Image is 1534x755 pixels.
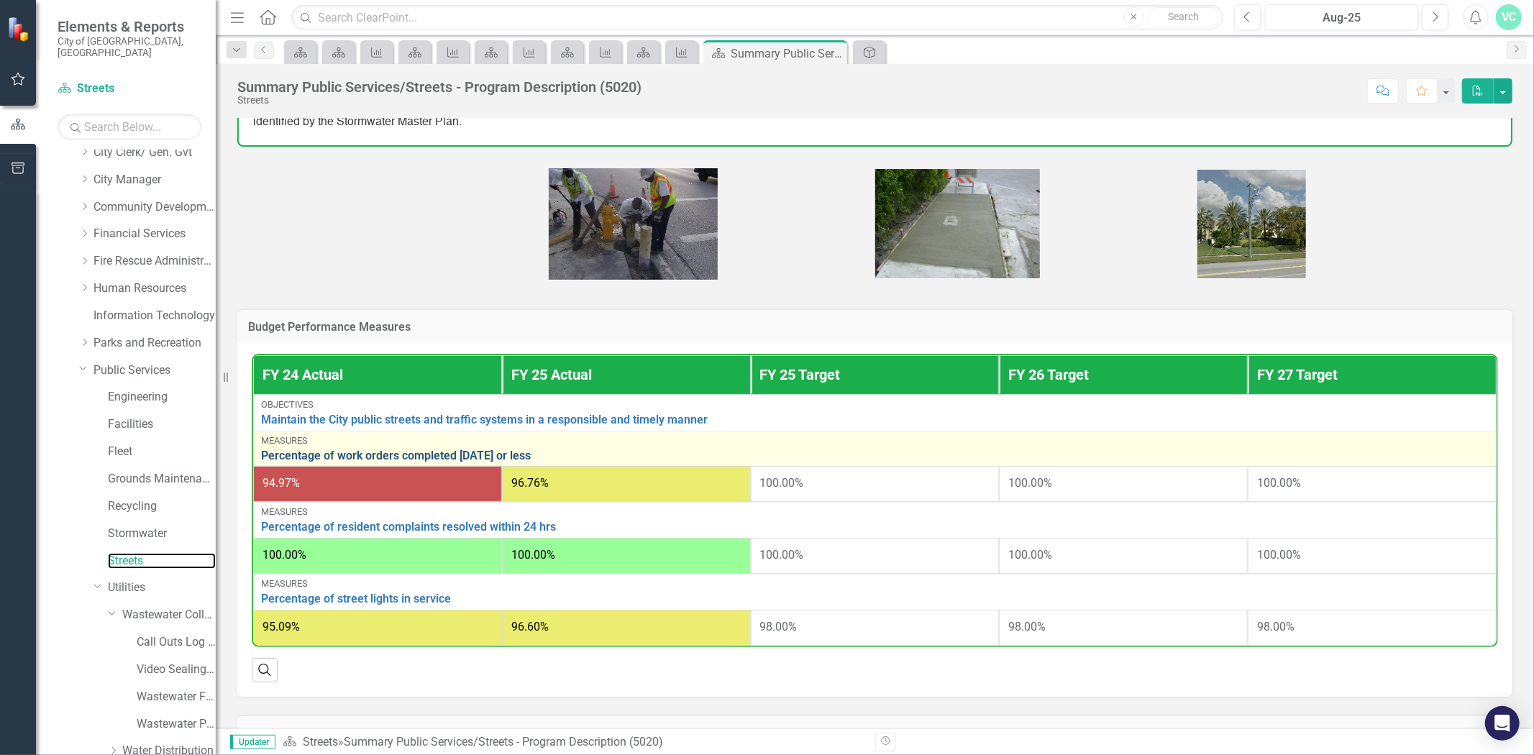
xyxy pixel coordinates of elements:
span: 98.00% [1008,620,1046,633]
div: Summary Public Services/Streets - Program Description (5020) [731,45,844,63]
span: 100.00% [1008,476,1052,490]
h3: Links [248,727,1502,740]
a: Wastewater Collection [122,607,216,623]
img: street_light [1197,170,1306,278]
span: 100.00% [1257,476,1301,490]
span: 100.00% [1257,548,1301,562]
a: Facilities [108,416,216,433]
div: Measures [261,436,1489,446]
div: Aug-25 [1270,9,1413,27]
span: 94.97% [262,476,300,490]
span: Updater [230,735,275,749]
div: Summary Public Services/Streets - Program Description (5020) [237,79,642,95]
input: Search Below... [58,114,201,139]
span: 100.00% [1008,548,1052,562]
button: Search [1148,7,1220,27]
a: Public Services [93,362,216,379]
td: Double-Click to Edit Right Click for Context Menu [253,574,1497,610]
small: City of [GEOGRAPHIC_DATA], [GEOGRAPHIC_DATA] [58,35,201,59]
button: VC [1496,4,1522,30]
a: Wastewater Pump Stations and WTP ([PERSON_NAME]) [137,716,216,733]
div: Open Intercom Messenger [1485,706,1520,741]
a: Fleet [108,444,216,460]
a: Streets [108,553,216,569]
img: ClearPoint Strategy [7,17,32,42]
a: Information Technology [93,308,216,324]
img: McNab Rd [875,169,1040,278]
h3: Budget Performance Measures [248,321,1502,334]
td: Double-Click to Edit Right Click for Context Menu [253,502,1497,538]
a: Engineering [108,389,216,406]
a: Maintain the City public streets and traffic systems in a responsible and timely manner [261,413,1489,426]
span: Elements & Reports [58,18,201,35]
span: 100.00% [511,548,555,562]
div: Objectives [261,400,1489,410]
a: Wastewater Flow ([PERSON_NAME]) [137,689,216,705]
a: Percentage of street lights in service [261,592,1489,605]
a: Grounds Maintenance [108,471,216,488]
a: Community Development [93,199,216,216]
span: 100.00% [262,548,306,562]
span: 98.00% [1257,620,1295,633]
span: 100.00% [760,476,804,490]
a: Fire Rescue Administration [93,253,216,270]
span: 100.00% [760,548,804,562]
a: City Manager [93,172,216,188]
span: 96.76% [511,476,549,490]
a: Video Sealing Operations ([PERSON_NAME]) [137,662,216,678]
div: Summary Public Services/Streets - Program Description (5020) [344,735,663,749]
a: City Clerk/ Gen. Gvt [93,145,216,161]
div: Measures [261,507,1489,517]
a: Percentage of work orders completed [DATE] or less [261,449,1489,462]
a: Streets [303,735,338,749]
td: Double-Click to Edit Right Click for Context Menu [253,431,1497,467]
span: 95.09% [262,620,300,633]
span: 98.00% [760,620,798,633]
a: Financial Services [93,226,216,242]
a: Call Outs Log ([PERSON_NAME] and [PERSON_NAME]) [137,634,216,651]
button: Aug-25 [1265,4,1418,30]
a: Recycling [108,498,216,515]
div: Streets [237,95,642,106]
a: Streets [58,81,201,97]
a: Percentage of resident complaints resolved within 24 hrs [261,521,1489,534]
span: Search [1168,11,1199,22]
a: Utilities [108,580,216,596]
a: Parks and Recreation [93,335,216,352]
div: Measures [261,579,1489,589]
td: Double-Click to Edit Right Click for Context Menu [253,395,1497,431]
span: 96.60% [511,620,549,633]
input: Search ClearPoint... [291,5,1223,30]
a: Human Resources [93,280,216,297]
div: » [283,734,864,751]
a: Stormwater [108,526,216,542]
img: pic_1 [549,168,718,280]
span: In support of Goal #4, Tamarac is Vibrant, The Streets & Roads Division will strive to ensure tha... [253,80,1497,127]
